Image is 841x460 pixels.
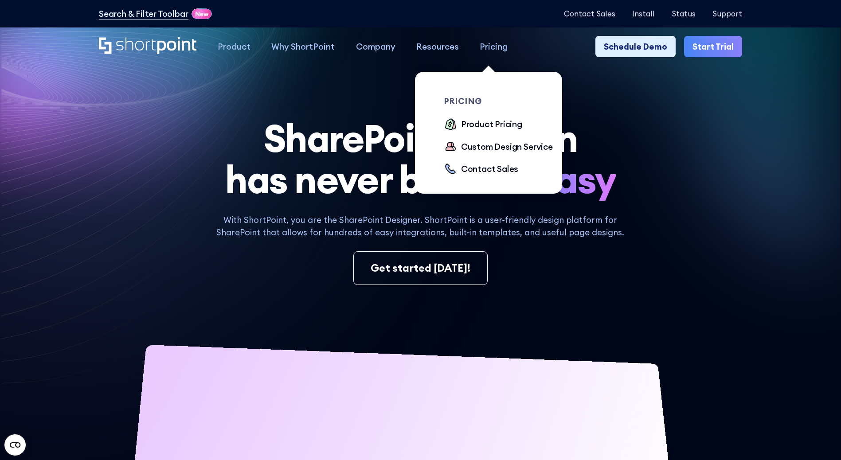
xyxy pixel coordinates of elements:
a: Install [632,9,655,18]
a: Search & Filter Toolbar [99,8,188,20]
a: Get started [DATE]! [353,251,488,285]
p: With ShortPoint, you are the SharePoint Designer. ShortPoint is a user-friendly design platform f... [207,214,633,239]
div: Product Pricing [461,118,522,130]
a: Start Trial [684,36,742,57]
a: Schedule Demo [595,36,676,57]
a: Product Pricing [444,118,522,132]
a: Contact Sales [564,9,615,18]
a: Home [99,37,197,55]
div: Custom Design Service [461,140,553,153]
h1: SharePoint Design has never been [99,118,742,201]
div: Contact Sales [461,163,519,175]
div: Why ShortPoint [271,40,335,53]
a: Custom Design Service [444,140,553,154]
button: Open CMP widget [4,434,26,456]
div: Resources [416,40,459,53]
a: Why ShortPoint [261,36,345,57]
span: so easy [486,159,616,201]
a: Support [712,9,742,18]
a: Resources [406,36,469,57]
div: Company [356,40,395,53]
a: Pricing [469,36,518,57]
a: Contact Sales [444,163,518,176]
div: Get started [DATE]! [371,260,470,276]
div: Pricing [480,40,508,53]
a: Company [345,36,406,57]
a: Product [207,36,261,57]
a: Status [672,9,696,18]
iframe: Chat Widget [681,357,841,460]
div: pricing [444,97,562,105]
div: Product [218,40,250,53]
